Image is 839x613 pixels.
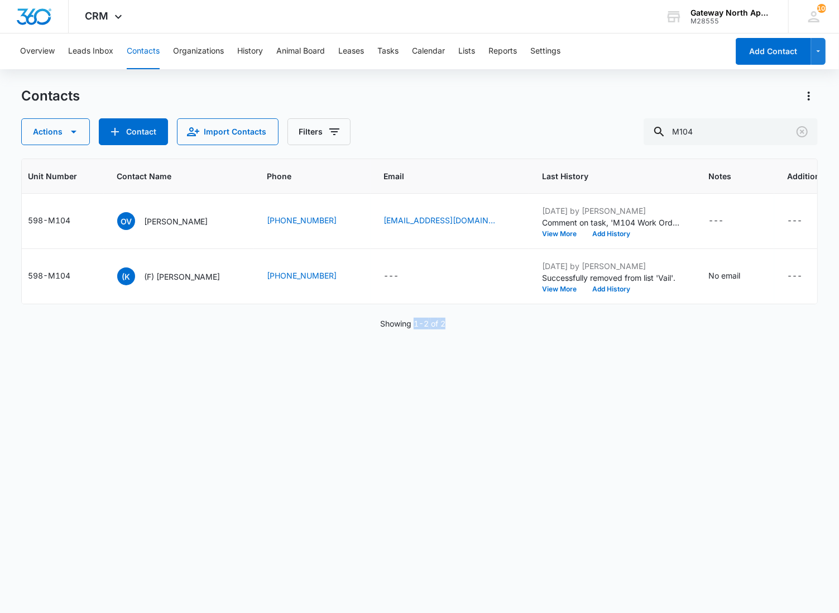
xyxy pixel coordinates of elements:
span: Email [384,170,500,182]
button: Add History [585,286,639,293]
div: Notes - No email - Select to Edit Field [709,270,761,283]
span: 105 [817,4,826,13]
button: Clear [793,123,811,141]
p: [DATE] by [PERSON_NAME] [543,205,682,217]
div: account id [691,17,772,25]
span: CRM [85,10,109,22]
button: Calendar [412,33,445,69]
div: --- [384,270,399,283]
div: notifications count [817,4,826,13]
div: Additional Phone - - Select to Edit Field [788,270,823,283]
p: [DATE] by [PERSON_NAME] [543,260,682,272]
div: Email - ozzy620@gmail.com - Select to Edit Field [384,214,516,228]
a: [PHONE_NUMBER] [267,270,337,281]
h1: Contacts [21,88,80,104]
div: Email - - Select to Edit Field [384,270,419,283]
button: Tasks [377,33,399,69]
button: Reports [488,33,517,69]
p: [PERSON_NAME] [144,215,208,227]
div: account name [691,8,772,17]
div: --- [788,214,803,228]
button: Contacts [127,33,160,69]
span: Last History [543,170,666,182]
a: [PHONE_NUMBER] [267,214,337,226]
span: Contact Name [117,170,224,182]
button: Actions [21,118,90,145]
button: Animal Board [276,33,325,69]
a: [EMAIL_ADDRESS][DOMAIN_NAME] [384,214,496,226]
button: Filters [287,118,351,145]
div: --- [709,214,724,228]
div: Contact Name - Osvaldo Villarreal - Select to Edit Field [117,212,228,230]
div: Phone - (620) 655-9691 - Select to Edit Field [267,214,357,228]
button: History [237,33,263,69]
button: Lists [458,33,475,69]
span: Unit Number [28,170,90,182]
div: 598-M104 [28,270,70,281]
div: --- [788,270,803,283]
div: 598-M104 [28,214,70,226]
button: View More [543,286,585,293]
div: No email [709,270,741,281]
span: OV [117,212,135,230]
button: Add Contact [99,118,168,145]
span: Notes [709,170,761,182]
button: Overview [20,33,55,69]
button: Organizations [173,33,224,69]
div: Contact Name - (F) Kelly Follett - Select to Edit Field [117,267,241,285]
input: Search Contacts [644,118,818,145]
button: Import Contacts [177,118,279,145]
span: (K [117,267,135,285]
p: Comment on task, 'M104 Work Order' "the tenant flip breaker it is working now" [543,217,682,228]
div: Unit Number - 598-M104 - Select to Edit Field [28,214,90,228]
button: Leads Inbox [68,33,113,69]
p: (F) [PERSON_NAME] [144,271,220,282]
span: Phone [267,170,341,182]
div: Unit Number - 598-M104 - Select to Edit Field [28,270,90,283]
button: Settings [530,33,560,69]
div: Phone - (317) 273-3150 - Select to Edit Field [267,270,357,283]
button: Add History [585,231,639,237]
button: View More [543,231,585,237]
div: Notes - - Select to Edit Field [709,214,744,228]
button: Add Contact [736,38,811,65]
div: Additional Phone - - Select to Edit Field [788,214,823,228]
p: Successfully removed from list 'Vail'. [543,272,682,284]
button: Actions [800,87,818,105]
button: Leases [338,33,364,69]
p: Showing 1-2 of 2 [380,318,445,329]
